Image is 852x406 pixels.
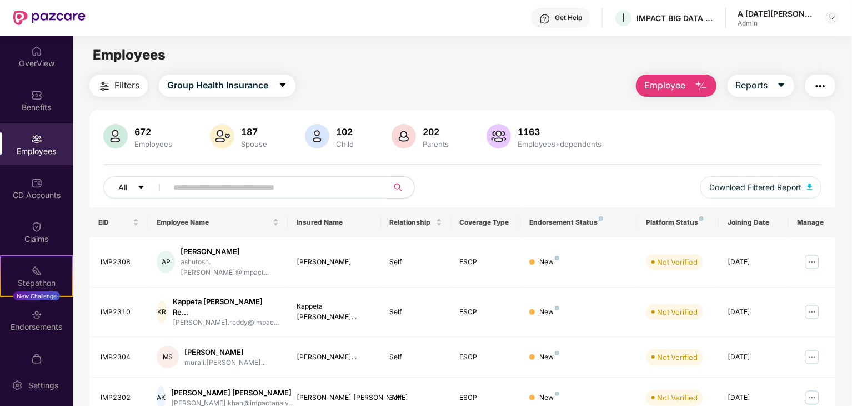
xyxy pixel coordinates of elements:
button: Download Filtered Report [700,176,821,199]
div: Platform Status [646,218,710,227]
span: caret-down [777,81,786,91]
img: svg+xml;base64,PHN2ZyBpZD0iQmVuZWZpdHMiIHhtbG5zPSJodHRwOi8vd3d3LnczLm9yZy8yMDAwL3N2ZyIgd2lkdGg9Ij... [31,90,42,101]
th: Coverage Type [451,207,521,237]
img: svg+xml;base64,PHN2ZyB4bWxucz0iaHR0cDovL3d3dy53My5vcmcvMjAwMC9zdmciIHhtbG5zOnhsaW5rPSJodHRwOi8vd3... [807,184,813,190]
img: svg+xml;base64,PHN2ZyBpZD0iRHJvcGRvd24tMzJ4MzIiIHhtbG5zPSJodHRwOi8vd3d3LnczLm9yZy8yMDAwL3N2ZyIgd2... [828,13,836,22]
div: New [539,393,559,403]
img: svg+xml;base64,PHN2ZyBpZD0iSG9tZSIgeG1sbnM9Imh0dHA6Ly93d3cudzMub3JnLzIwMDAvc3ZnIiB3aWR0aD0iMjAiIG... [31,46,42,57]
div: Endorsement Status [529,218,628,227]
div: ESCP [460,307,512,318]
div: KR [157,301,167,323]
img: svg+xml;base64,PHN2ZyB4bWxucz0iaHR0cDovL3d3dy53My5vcmcvMjAwMC9zdmciIHdpZHRoPSIyMSIgaGVpZ2h0PSIyMC... [31,265,42,276]
img: New Pazcare Logo [13,11,86,25]
img: svg+xml;base64,PHN2ZyB4bWxucz0iaHR0cDovL3d3dy53My5vcmcvMjAwMC9zdmciIHhtbG5zOnhsaW5rPSJodHRwOi8vd3... [305,124,329,148]
span: caret-down [278,81,287,91]
div: IMP2302 [101,393,139,403]
div: A [DATE][PERSON_NAME] [738,8,815,19]
div: [DATE] [728,307,780,318]
div: [PERSON_NAME] [184,347,266,358]
div: Admin [738,19,815,28]
img: svg+xml;base64,PHN2ZyB4bWxucz0iaHR0cDovL3d3dy53My5vcmcvMjAwMC9zdmciIHdpZHRoPSI4IiBoZWlnaHQ9IjgiIH... [555,392,559,396]
img: svg+xml;base64,PHN2ZyB4bWxucz0iaHR0cDovL3d3dy53My5vcmcvMjAwMC9zdmciIHdpZHRoPSI4IiBoZWlnaHQ9IjgiIH... [555,306,559,310]
div: ashutosh.[PERSON_NAME]@impact... [181,257,279,278]
div: [PERSON_NAME] [PERSON_NAME] [171,388,294,398]
button: Allcaret-down [103,176,171,199]
div: [PERSON_NAME]... [297,352,372,363]
span: Filters [114,78,139,92]
span: search [387,183,409,192]
th: Joining Date [719,207,789,237]
div: Self [390,307,442,318]
img: svg+xml;base64,PHN2ZyB4bWxucz0iaHR0cDovL3d3dy53My5vcmcvMjAwMC9zdmciIHdpZHRoPSI4IiBoZWlnaHQ9IjgiIH... [555,351,559,355]
img: svg+xml;base64,PHN2ZyB4bWxucz0iaHR0cDovL3d3dy53My5vcmcvMjAwMC9zdmciIHhtbG5zOnhsaW5rPSJodHRwOi8vd3... [487,124,511,148]
img: svg+xml;base64,PHN2ZyB4bWxucz0iaHR0cDovL3d3dy53My5vcmcvMjAwMC9zdmciIHhtbG5zOnhsaW5rPSJodHRwOi8vd3... [103,124,128,148]
div: [PERSON_NAME].reddy@impac... [173,318,279,328]
div: ESCP [460,393,512,403]
th: EID [89,207,148,237]
div: Self [390,352,442,363]
div: Employees [132,140,174,148]
div: ESCP [460,352,512,363]
img: svg+xml;base64,PHN2ZyB4bWxucz0iaHR0cDovL3d3dy53My5vcmcvMjAwMC9zdmciIHdpZHRoPSI4IiBoZWlnaHQ9IjgiIH... [555,256,559,260]
div: [PERSON_NAME] [181,246,279,257]
button: Group Health Insurancecaret-down [159,75,295,97]
img: svg+xml;base64,PHN2ZyB4bWxucz0iaHR0cDovL3d3dy53My5vcmcvMjAwMC9zdmciIHdpZHRoPSI4IiBoZWlnaHQ9IjgiIH... [599,216,603,221]
img: manageButton [803,253,821,271]
img: svg+xml;base64,PHN2ZyBpZD0iTXlfT3JkZXJzIiBkYXRhLW5hbWU9Ik15IE9yZGVycyIgeG1sbnM9Imh0dHA6Ly93d3cudz... [31,353,42,364]
span: Reports [736,78,768,92]
span: Download Filtered Report [709,181,801,194]
span: I [622,11,625,24]
div: Settings [25,380,62,391]
img: svg+xml;base64,PHN2ZyB4bWxucz0iaHR0cDovL3d3dy53My5vcmcvMjAwMC9zdmciIHdpZHRoPSI4IiBoZWlnaHQ9IjgiIH... [699,216,704,221]
div: Not Verified [657,306,698,318]
img: svg+xml;base64,PHN2ZyBpZD0iRW5kb3JzZW1lbnRzIiB4bWxucz0iaHR0cDovL3d3dy53My5vcmcvMjAwMC9zdmciIHdpZH... [31,309,42,320]
th: Insured Name [288,207,381,237]
div: Self [390,393,442,403]
div: 1163 [515,126,604,137]
div: Kappeta [PERSON_NAME]... [297,301,372,323]
img: svg+xml;base64,PHN2ZyB4bWxucz0iaHR0cDovL3d3dy53My5vcmcvMjAwMC9zdmciIHdpZHRoPSIyNCIgaGVpZ2h0PSIyNC... [814,80,827,93]
img: svg+xml;base64,PHN2ZyBpZD0iSGVscC0zMngzMiIgeG1sbnM9Imh0dHA6Ly93d3cudzMub3JnLzIwMDAvc3ZnIiB3aWR0aD... [539,13,550,24]
th: Employee Name [148,207,288,237]
img: manageButton [803,303,821,321]
th: Relationship [381,207,451,237]
div: IMP2310 [101,307,139,318]
div: Parents [420,140,451,148]
img: svg+xml;base64,PHN2ZyBpZD0iRW1wbG95ZWVzIiB4bWxucz0iaHR0cDovL3d3dy53My5vcmcvMjAwMC9zdmciIHdpZHRoPS... [31,133,42,145]
div: 202 [420,126,451,137]
div: Self [390,257,442,268]
div: IMP2308 [101,257,139,268]
div: IMP2304 [101,352,139,363]
div: Not Verified [657,256,698,268]
button: search [387,176,415,199]
span: EID [98,218,131,227]
img: svg+xml;base64,PHN2ZyBpZD0iU2V0dGluZy0yMHgyMCIgeG1sbnM9Imh0dHA6Ly93d3cudzMub3JnLzIwMDAvc3ZnIiB3aW... [12,380,23,391]
img: manageButton [803,348,821,366]
div: Child [334,140,356,148]
img: svg+xml;base64,PHN2ZyB4bWxucz0iaHR0cDovL3d3dy53My5vcmcvMjAwMC9zdmciIHhtbG5zOnhsaW5rPSJodHRwOi8vd3... [695,80,708,93]
div: ESCP [460,257,512,268]
div: [DATE] [728,352,780,363]
th: Manage [789,207,835,237]
div: IMPACT BIG DATA ANALYSIS PRIVATE LIMITED [637,13,714,23]
div: 102 [334,126,356,137]
div: 672 [132,126,174,137]
div: [DATE] [728,393,780,403]
div: Not Verified [657,351,698,363]
span: All [118,181,127,194]
div: New [539,307,559,318]
div: Employees+dependents [515,140,604,148]
span: Employees [93,47,166,63]
span: Relationship [390,218,434,227]
div: Spouse [239,140,269,148]
div: murali.[PERSON_NAME]... [184,358,266,368]
button: Filters [89,75,148,97]
button: Employee [636,75,716,97]
div: New [539,257,559,268]
div: [PERSON_NAME] [PERSON_NAME] [297,393,372,403]
div: MS [157,346,179,368]
span: Employee Name [157,218,270,227]
div: New Challenge [13,291,60,300]
img: svg+xml;base64,PHN2ZyB4bWxucz0iaHR0cDovL3d3dy53My5vcmcvMjAwMC9zdmciIHdpZHRoPSIyNCIgaGVpZ2h0PSIyNC... [98,80,111,93]
span: Group Health Insurance [167,78,268,92]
